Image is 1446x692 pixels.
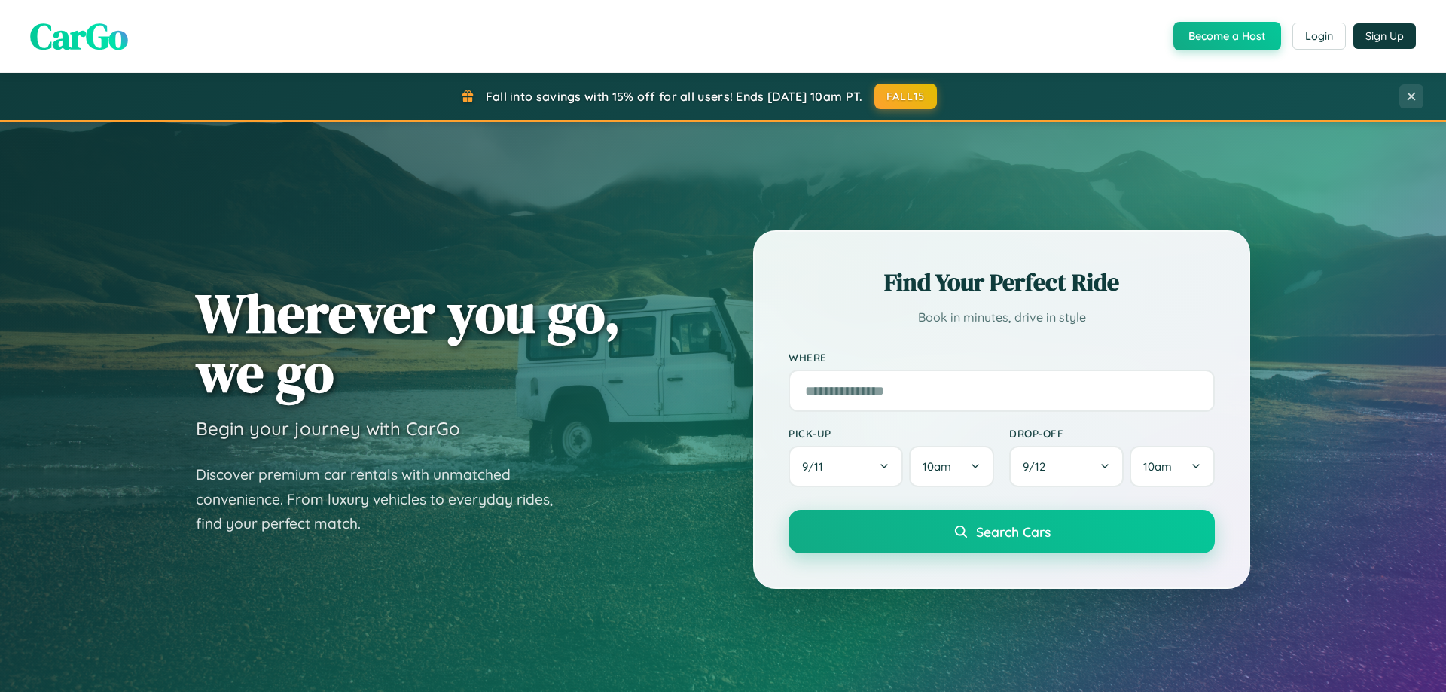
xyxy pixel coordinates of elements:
[789,351,1215,364] label: Where
[1353,23,1416,49] button: Sign Up
[30,11,128,61] span: CarGo
[874,84,938,109] button: FALL15
[1009,427,1215,440] label: Drop-off
[196,283,621,402] h1: Wherever you go, we go
[486,89,863,104] span: Fall into savings with 15% off for all users! Ends [DATE] 10am PT.
[789,446,903,487] button: 9/11
[1023,459,1053,474] span: 9 / 12
[802,459,831,474] span: 9 / 11
[1173,22,1281,50] button: Become a Host
[789,510,1215,553] button: Search Cars
[196,417,460,440] h3: Begin your journey with CarGo
[1292,23,1346,50] button: Login
[1143,459,1172,474] span: 10am
[909,446,994,487] button: 10am
[1009,446,1124,487] button: 9/12
[789,306,1215,328] p: Book in minutes, drive in style
[789,266,1215,299] h2: Find Your Perfect Ride
[923,459,951,474] span: 10am
[976,523,1051,540] span: Search Cars
[789,427,994,440] label: Pick-up
[1130,446,1215,487] button: 10am
[196,462,572,536] p: Discover premium car rentals with unmatched convenience. From luxury vehicles to everyday rides, ...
